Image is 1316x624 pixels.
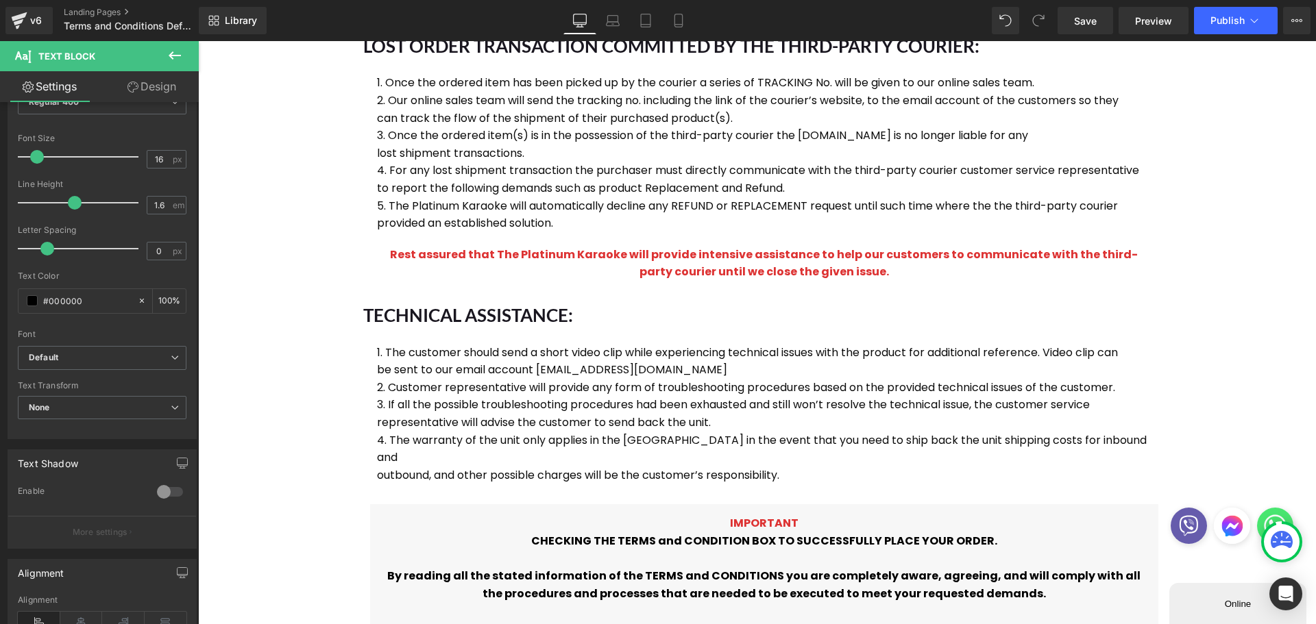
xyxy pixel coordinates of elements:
div: Text Shadow [18,450,78,469]
h1: TECHNICAL ASSISTANCE: [165,260,960,289]
button: Redo [1025,7,1052,34]
span: Save [1074,14,1097,28]
div: Open Intercom Messenger [1269,577,1302,610]
div: Text Color [18,271,186,281]
span: Terms and Conditions Default [64,21,194,32]
div: v6 [27,12,45,29]
li: The customer should send a short video clip while experiencing technical issues with the product ... [179,303,953,338]
li: Customer representative will provide any form of troubleshooting procedures based on the provided... [179,338,953,355]
span: em [173,201,184,210]
div: Font [18,329,186,339]
a: Tablet [629,7,662,34]
input: Color [43,293,131,308]
li: Our online sales team will send the tracking no. including the link of the courier’s website, to ... [179,51,953,86]
a: Preview [1119,7,1189,34]
a: Mobile [662,7,695,34]
li: For any lost shipment transaction the purchaser must directly communicate with the third-party co... [179,121,953,155]
i: Default [29,352,58,364]
button: Publish [1194,7,1278,34]
span: Publish [1210,15,1245,26]
div: Line Height [18,179,186,189]
div: Font Size [18,134,186,143]
a: v6 [5,7,53,34]
li: The Platinum Karaoke will automatically decline any REFUND or REPLACEMENT request until such time... [179,156,953,191]
button: More settings [8,516,196,548]
span: Text Block [38,51,95,62]
a: Landing Pages [64,7,220,18]
li: The warranty of the unit only applies in the [GEOGRAPHIC_DATA] in the event that you need to ship... [179,390,953,443]
button: Undo [992,7,1019,34]
div: Alignment [18,595,186,605]
p: More settings [73,526,127,538]
div: Alignment [18,560,64,579]
a: Desktop [563,7,596,34]
span: Library [225,14,257,27]
div: % [153,289,186,313]
strong: Rest assured that The Platinum Karaoke will provide intensive assistance to help our customers to... [192,205,940,239]
div: Text Transform [18,381,186,390]
div: Enable [18,486,143,500]
li: Once the ordered item has been picked up by the courier a series of TRACKING No. will be given to... [179,33,953,51]
iframe: chat widget [971,539,1111,583]
a: New Library [199,7,267,34]
b: None [29,402,50,412]
span: px [173,155,184,164]
span: px [173,247,184,255]
li: If all the possible troubleshooting procedures had been exhausted and still won’t resolve the tec... [179,355,953,390]
span: Preview [1135,14,1172,28]
li: Once the ordered item(s) is in the possession of the third-party courier the [DOMAIN_NAME] is no ... [179,86,953,121]
font: IMPORTANT [532,474,600,490]
button: More [1283,7,1311,34]
a: Laptop [596,7,629,34]
strong: By reading all the stated information of the TERMS and CONDITIONS you are completely aware, agree... [189,527,942,560]
a: Design [102,71,202,102]
strong: CHECKING THE TERMS and CONDITION BOX TO SUCCESSFULLY PLACE YOUR ORDER. [333,492,799,508]
div: Letter Spacing [18,225,186,235]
